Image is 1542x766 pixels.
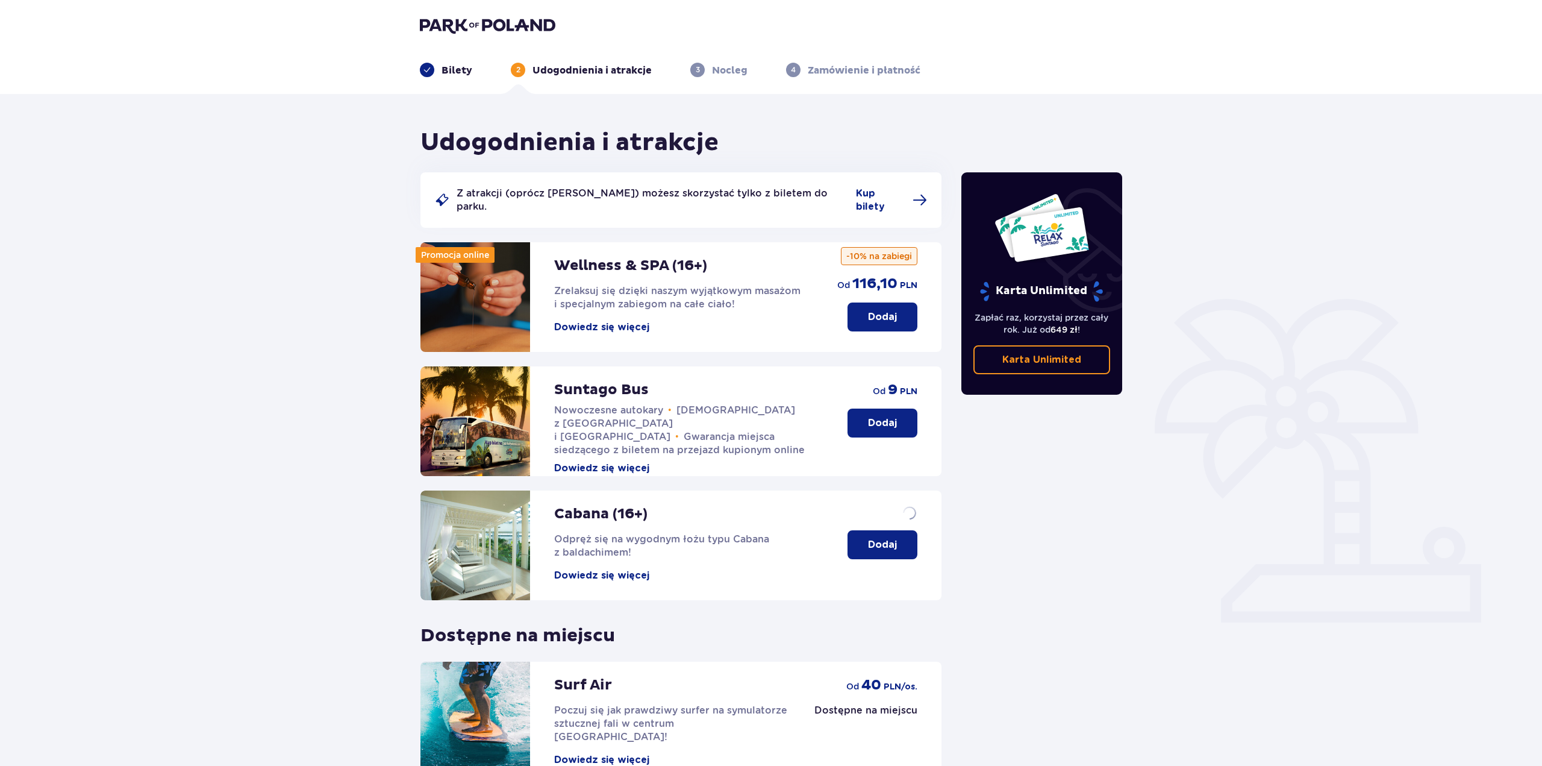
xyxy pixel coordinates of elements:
p: Zapłać raz, korzystaj przez cały rok. Już od ! [973,312,1111,336]
p: Wellness & SPA (16+) [554,257,707,275]
p: Bilety [442,64,472,77]
button: Dodaj [847,409,917,438]
p: Dostępne na miejscu [420,615,615,647]
p: Dostępne na miejscu [814,704,917,717]
button: Dodaj [847,530,917,559]
p: Suntago Bus [554,381,649,399]
p: 3 [696,64,700,75]
span: PLN /os. [884,681,917,693]
div: 4Zamówienie i płatność [786,63,920,77]
span: 40 [861,676,881,694]
span: • [668,404,672,416]
span: 649 zł [1050,325,1078,334]
p: Cabana (16+) [554,505,648,523]
h1: Udogodnienia i atrakcje [420,128,719,158]
span: 116,10 [852,275,897,293]
span: 9 [888,381,897,399]
p: -10% na zabiegi [841,247,917,265]
span: Poczuj się jak prawdziwy surfer na symulatorze sztucznej fali w centrum [GEOGRAPHIC_DATA]! [554,705,787,742]
span: PLN [900,386,917,398]
a: Kup bilety [856,187,927,213]
span: [DEMOGRAPHIC_DATA] z [GEOGRAPHIC_DATA] i [GEOGRAPHIC_DATA] [554,404,795,442]
p: 4 [791,64,796,75]
img: attraction [420,491,530,600]
span: Kup bilety [856,187,905,213]
p: Karta Unlimited [1002,353,1081,366]
span: od [837,279,850,291]
button: Dowiedz się więcej [554,462,649,475]
p: Karta Unlimited [979,281,1104,302]
span: od [846,680,859,692]
p: Zamówienie i płatność [808,64,920,77]
p: Udogodnienia i atrakcje [532,64,652,77]
img: loader [900,504,919,523]
span: od [873,385,885,397]
img: attraction [420,366,530,476]
img: Dwie karty całoroczne do Suntago z napisem 'UNLIMITED RELAX', na białym tle z tropikalnymi liśćmi... [994,193,1090,263]
button: Dowiedz się więcej [554,321,649,334]
span: PLN [900,280,917,292]
div: 3Nocleg [690,63,748,77]
p: Surf Air [554,676,612,694]
button: Dowiedz się więcej [554,569,649,582]
p: Dodaj [868,416,897,430]
span: Nowoczesne autokary [554,404,663,416]
img: Park of Poland logo [420,17,555,34]
p: Dodaj [868,538,897,551]
a: Karta Unlimited [973,345,1111,374]
span: • [675,431,679,443]
div: 2Udogodnienia i atrakcje [511,63,652,77]
p: Dodaj [868,310,897,324]
div: Promocja online [416,247,495,263]
span: Zrelaksuj się dzięki naszym wyjątkowym masażom i specjalnym zabiegom na całe ciało! [554,285,801,310]
p: Z atrakcji (oprócz [PERSON_NAME]) możesz skorzystać tylko z biletem do parku. [457,187,849,213]
p: Nocleg [712,64,748,77]
p: 2 [516,64,520,75]
button: Dodaj [847,303,917,331]
span: Odpręż się na wygodnym łożu typu Cabana z baldachimem! [554,533,769,558]
div: Bilety [420,63,472,77]
img: attraction [420,242,530,352]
